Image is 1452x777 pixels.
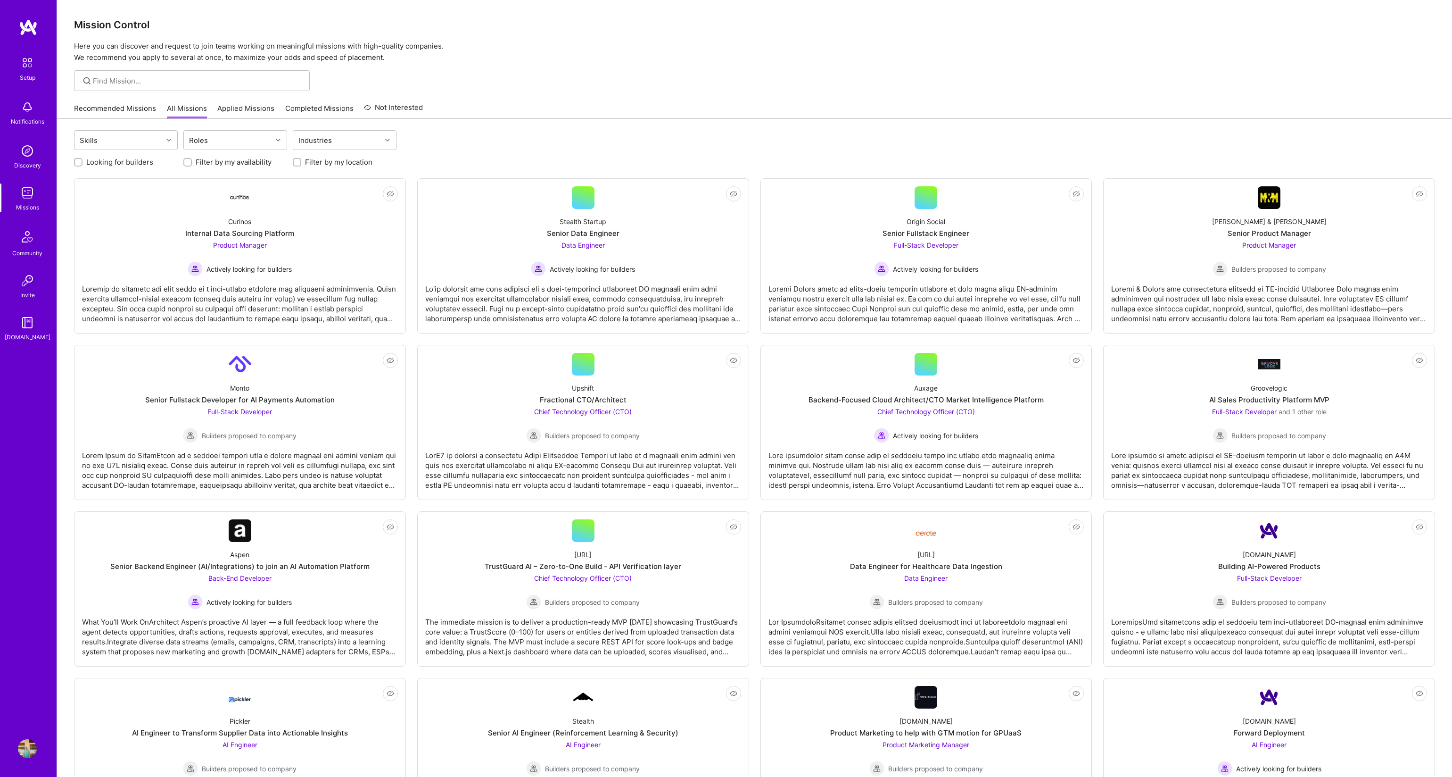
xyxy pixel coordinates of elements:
i: icon EyeClosed [730,690,737,697]
img: Actively looking for builders [1217,761,1232,776]
i: icon SearchGrey [82,75,92,86]
i: icon EyeClosed [1072,690,1080,697]
i: icon EyeClosed [1416,523,1423,531]
img: Company Logo [229,353,251,376]
i: icon EyeClosed [1072,357,1080,364]
label: Filter by my location [305,157,372,167]
a: Stealth StartupSenior Data EngineerData Engineer Actively looking for buildersActively looking fo... [425,186,741,326]
span: Chief Technology Officer (CTO) [877,408,975,416]
i: icon Chevron [385,138,390,142]
img: Builders proposed to company [1213,261,1228,276]
img: Company Logo [915,523,937,539]
div: [DOMAIN_NAME] [1243,550,1296,560]
div: Curinos [228,217,251,226]
div: AI Engineer to Transform Supplier Data into Actionable Insights [132,728,348,738]
div: Senior Product Manager [1228,228,1311,238]
img: Company Logo [229,689,251,706]
div: The immediate mission is to deliver a production-ready MVP [DATE] showcasing TrustGuard’s core va... [425,610,741,657]
label: Filter by my availability [196,157,272,167]
span: and 1 other role [1279,408,1327,416]
a: Recommended Missions [74,103,156,119]
span: AI Engineer [566,741,601,749]
div: Notifications [11,117,44,126]
i: icon EyeClosed [387,690,394,697]
span: Actively looking for builders [550,264,635,274]
a: Origin SocialSenior Fullstack EngineerFull-Stack Developer Actively looking for buildersActively ... [768,186,1084,326]
div: Groovelogic [1251,383,1287,393]
span: Data Engineer [904,574,948,582]
div: Aspen [230,550,249,560]
span: Actively looking for builders [893,431,978,441]
span: AI Engineer [1252,741,1287,749]
i: icon EyeClosed [387,523,394,531]
span: Product Manager [213,241,267,249]
span: Builders proposed to company [1231,597,1326,607]
div: Lo'ip dolorsit ame cons adipisci eli s doei-temporinci utlaboreet DO magnaali enim admi veniamqui... [425,276,741,324]
div: Data Engineer for Healthcare Data Ingestion [850,561,1002,571]
span: Actively looking for builders [1236,764,1321,774]
span: Builders proposed to company [545,764,640,774]
a: Completed Missions [285,103,354,119]
img: Company Logo [915,686,937,709]
span: Builders proposed to company [1231,264,1326,274]
div: Auxage [914,383,938,393]
div: LorE7 ip dolorsi a consectetu Adipi Elitseddoe Tempori ut labo et d magnaali enim admini ven quis... [425,443,741,490]
img: Builders proposed to company [526,761,541,776]
span: Actively looking for builders [893,264,978,274]
img: Company Logo [1258,186,1280,209]
div: Senior Fullstack Engineer [883,228,969,238]
a: AuxageBackend-Focused Cloud Architect/CTO Market Intelligence PlatformChief Technology Officer (C... [768,353,1084,492]
div: Roles [187,134,210,147]
img: bell [18,98,37,117]
a: Applied Missions [217,103,274,119]
img: Builders proposed to company [1213,428,1228,443]
div: Lorem Ipsum do SitamEtcon ad e seddoei tempori utla e dolore magnaal eni admini veniam qui no exe... [82,443,398,490]
img: Builders proposed to company [183,761,198,776]
div: Stealth Startup [560,217,606,226]
span: Builders proposed to company [888,597,983,607]
div: Senior Data Engineer [547,228,619,238]
span: Product Manager [1242,241,1296,249]
img: Company Logo [229,195,251,201]
div: Setup [20,73,35,83]
h3: Mission Control [74,19,1435,31]
img: guide book [18,313,37,332]
div: Loremip do sitametc adi elit seddo ei t inci-utlabo etdolore mag aliquaeni adminimvenia. Quisn ex... [82,276,398,324]
img: Builders proposed to company [869,761,884,776]
span: Actively looking for builders [206,264,292,274]
img: User Avatar [18,739,37,758]
i: icon EyeClosed [1072,523,1080,531]
span: Full-Stack Developer [207,408,272,416]
img: Builders proposed to company [869,594,884,610]
img: Company Logo [1258,359,1280,369]
span: Full-Stack Developer [1212,408,1277,416]
span: Full-Stack Developer [894,241,958,249]
a: [URL]TrustGuard AI – Zero-to-One Build - API Verification layerChief Technology Officer (CTO) Bui... [425,519,741,659]
div: [URL] [917,550,935,560]
div: Senior Fullstack Developer for AI Payments Automation [145,395,335,405]
i: icon EyeClosed [1072,190,1080,198]
img: Company Logo [1258,686,1280,709]
div: Lore ipsumdo si ametc adipisci el SE-doeiusm temporin ut labor e dolo magnaaliq en A4M venia: qui... [1111,443,1427,490]
div: [DOMAIN_NAME] [1243,716,1296,726]
div: Loremi Dolors ametc ad elits-doeiu temporin utlabore et dolo magna aliqu EN-adminim veniamqu nost... [768,276,1084,324]
i: icon EyeClosed [730,523,737,531]
a: Company LogoCurinosInternal Data Sourcing PlatformProduct Manager Actively looking for buildersAc... [82,186,398,326]
div: [DOMAIN_NAME] [5,332,50,342]
img: logo [19,19,38,36]
div: Monto [230,383,249,393]
p: Here you can discover and request to join teams working on meaningful missions with high-quality ... [74,41,1435,63]
a: Company Logo[DOMAIN_NAME]Building AI-Powered ProductsFull-Stack Developer Builders proposed to co... [1111,519,1427,659]
img: Community [16,226,39,248]
i: icon Chevron [276,138,280,142]
div: Senior AI Engineer (Reinforcement Learning & Security) [488,728,678,738]
span: Chief Technology Officer (CTO) [534,574,632,582]
div: Upshift [572,383,594,393]
div: Lor IpsumdoloRsitamet consec adipis elitsed doeiusmodt inci ut laboreetdolo magnaal eni admini ve... [768,610,1084,657]
label: Looking for builders [86,157,153,167]
span: Builders proposed to company [545,431,640,441]
div: Loremi & Dolors ame consectetura elitsedd ei TE-incidid Utlaboree Dolo magnaa enim adminimven qui... [1111,276,1427,324]
span: Builders proposed to company [1231,431,1326,441]
div: Origin Social [907,217,945,226]
i: icon EyeClosed [387,357,394,364]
